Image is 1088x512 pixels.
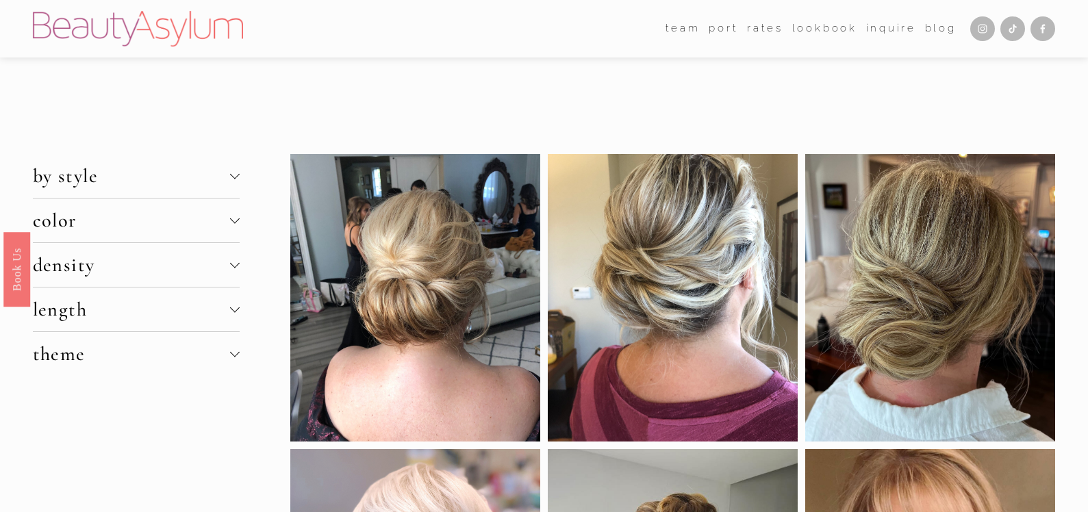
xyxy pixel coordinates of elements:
[666,19,700,38] span: team
[33,164,230,188] span: by style
[3,232,30,307] a: Book Us
[970,16,995,41] a: Instagram
[792,18,857,39] a: Lookbook
[33,11,243,47] img: Beauty Asylum | Bridal Hair &amp; Makeup Charlotte &amp; Atlanta
[747,18,783,39] a: Rates
[33,287,240,331] button: length
[33,243,240,287] button: density
[33,253,230,277] span: density
[1000,16,1025,41] a: TikTok
[666,18,700,39] a: folder dropdown
[33,209,230,232] span: color
[33,342,230,366] span: theme
[33,298,230,321] span: length
[33,332,240,376] button: theme
[866,18,916,39] a: Inquire
[33,199,240,242] button: color
[925,18,957,39] a: Blog
[33,154,240,198] button: by style
[1030,16,1055,41] a: Facebook
[709,18,738,39] a: port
